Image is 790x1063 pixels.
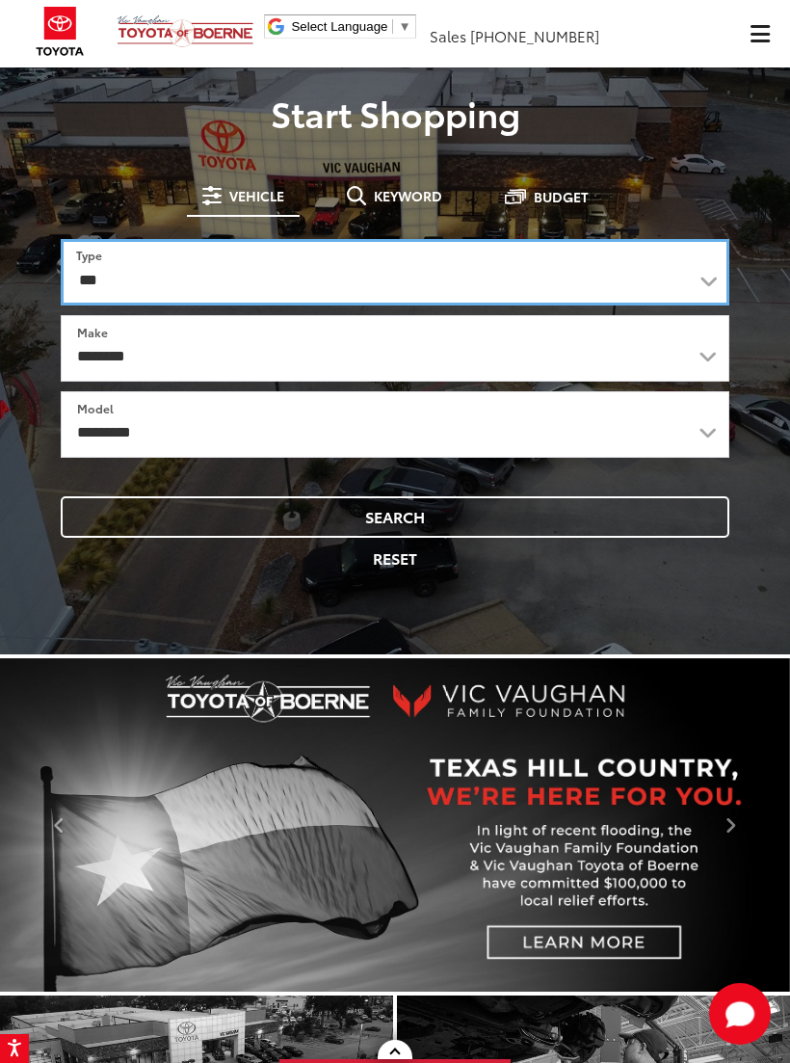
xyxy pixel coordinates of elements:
button: Search [61,496,729,538]
span: [PHONE_NUMBER] [470,25,599,46]
span: Budget [534,190,589,203]
span: ▼ [398,19,410,34]
a: Select Language​ [291,19,410,34]
span: Select Language [291,19,387,34]
button: Click to view next picture. [671,697,790,953]
img: Vic Vaughan Toyota of Boerne [117,14,254,48]
button: Reset [61,538,729,579]
button: Toggle Chat Window [709,983,771,1045]
label: Type [76,247,102,263]
label: Model [77,400,114,416]
span: Keyword [374,189,442,202]
svg: Start Chat [709,983,771,1045]
p: Start Shopping [14,93,776,132]
span: Sales [430,25,466,46]
span: ​ [392,19,393,34]
label: Make [77,324,108,340]
span: Vehicle [229,189,284,202]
